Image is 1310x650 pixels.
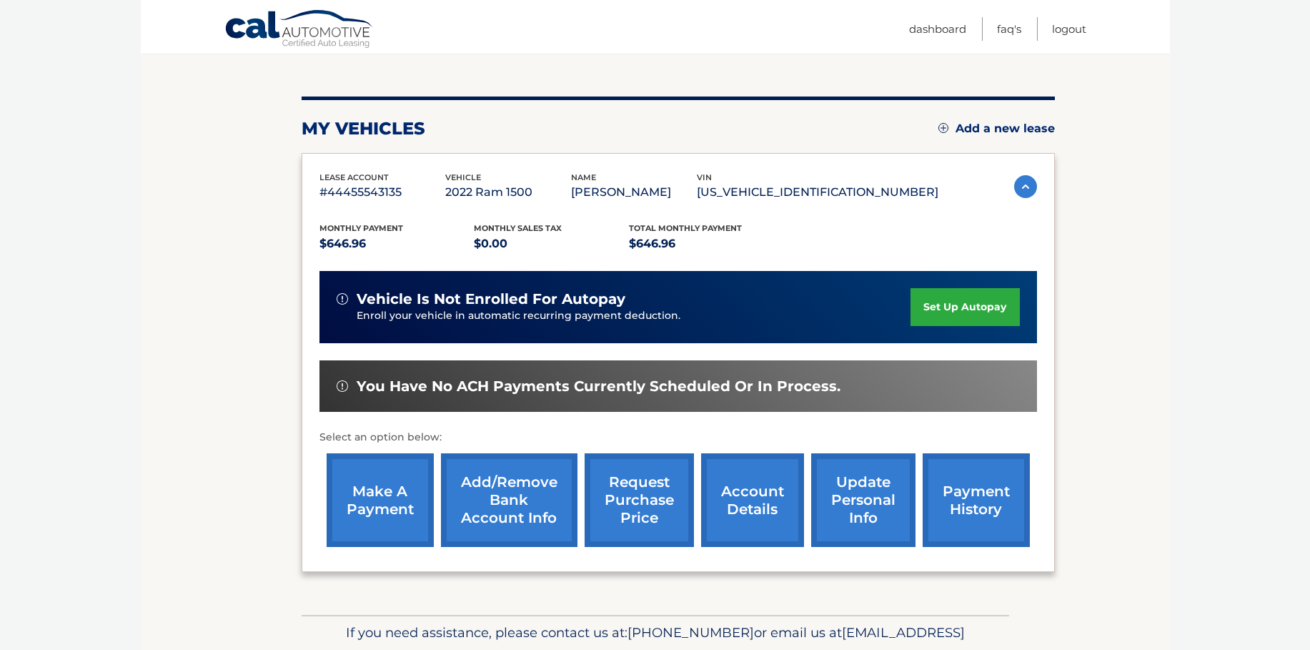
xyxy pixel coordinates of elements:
[337,293,348,305] img: alert-white.svg
[910,288,1019,326] a: set up autopay
[337,380,348,392] img: alert-white.svg
[327,453,434,547] a: make a payment
[357,290,625,308] span: vehicle is not enrolled for autopay
[923,453,1030,547] a: payment history
[629,223,742,233] span: Total Monthly Payment
[938,123,948,133] img: add.svg
[319,429,1037,446] p: Select an option below:
[302,118,425,139] h2: my vehicles
[441,453,577,547] a: Add/Remove bank account info
[1052,17,1086,41] a: Logout
[938,122,1055,136] a: Add a new lease
[474,223,562,233] span: Monthly sales Tax
[697,182,938,202] p: [US_VEHICLE_IDENTIFICATION_NUMBER]
[627,624,754,641] span: [PHONE_NUMBER]
[909,17,966,41] a: Dashboard
[629,234,784,254] p: $646.96
[811,453,915,547] a: update personal info
[357,378,840,395] span: You have no ACH payments currently scheduled or in process.
[571,172,596,182] span: name
[319,223,403,233] span: Monthly Payment
[585,453,694,547] a: request purchase price
[697,172,712,182] span: vin
[445,182,571,202] p: 2022 Ram 1500
[319,172,389,182] span: lease account
[997,17,1021,41] a: FAQ's
[319,234,475,254] p: $646.96
[1014,175,1037,198] img: accordion-active.svg
[357,308,911,324] p: Enroll your vehicle in automatic recurring payment deduction.
[571,182,697,202] p: [PERSON_NAME]
[224,9,374,51] a: Cal Automotive
[474,234,629,254] p: $0.00
[445,172,481,182] span: vehicle
[701,453,804,547] a: account details
[319,182,445,202] p: #44455543135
